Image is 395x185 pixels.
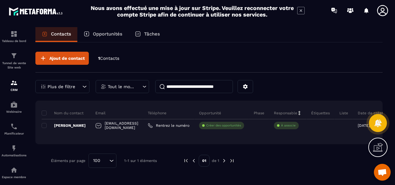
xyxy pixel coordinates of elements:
p: Opportunité [199,111,221,116]
p: CRM [2,88,26,92]
p: Téléphone [148,111,166,116]
p: Tableau de bord [2,39,26,43]
p: Webinaire [2,110,26,113]
p: Contacts [51,31,71,37]
p: Opportunités [93,31,122,37]
p: Créer des opportunités [206,123,241,128]
div: Ouvrir le chat [374,164,391,181]
a: Contacts [35,27,77,42]
p: Nom du contact [42,111,84,116]
a: automationsautomationsEspace membre [2,162,26,183]
a: formationformationTunnel de vente Site web [2,47,26,74]
a: automationsautomationsAutomatisations [2,140,26,162]
p: 1-1 sur 1 éléments [124,159,157,163]
img: automations [10,101,18,108]
p: Tout le monde [108,84,135,89]
a: schedulerschedulerPlanificateur [2,118,26,140]
span: 100 [91,157,102,164]
p: Tâches [144,31,160,37]
p: Planificateur [2,132,26,135]
a: automationsautomationsWebinaire [2,96,26,118]
img: next [229,158,235,164]
a: formationformationTableau de bord [2,26,26,47]
div: Search for option [89,154,116,168]
p: Liste [339,111,348,116]
p: 01 [199,155,210,167]
p: de 1 [212,158,219,163]
img: next [221,158,227,164]
img: formation [10,52,18,59]
p: [PERSON_NAME] [42,123,86,128]
p: 1 [98,55,119,61]
img: automations [10,166,18,174]
button: Ajout de contact [35,52,89,65]
p: Espace membre [2,175,26,179]
p: Éléments par page [51,159,85,163]
p: Date de création [358,111,388,116]
img: formation [10,30,18,38]
span: Ajout de contact [49,55,85,61]
h2: Nous avons effectué une mise à jour sur Stripe. Veuillez reconnecter votre compte Stripe afin de ... [90,5,294,18]
img: prev [191,158,197,164]
img: scheduler [10,123,18,130]
p: Email [95,111,106,116]
input: Search for option [102,157,108,164]
p: Automatisations [2,154,26,157]
p: Responsable [274,111,297,116]
p: Phase [254,111,264,116]
img: automations [10,145,18,152]
a: formationformationCRM [2,74,26,96]
p: Tunnel de vente Site web [2,61,26,70]
span: Contacts [100,56,119,61]
img: formation [10,79,18,87]
p: À associe [281,123,296,128]
a: Opportunités [77,27,129,42]
p: Plus de filtre [48,84,75,89]
img: logo [9,6,65,17]
p: Étiquettes [311,111,330,116]
img: prev [183,158,189,164]
p: [DATE] 00:31 [358,123,380,128]
a: Tâches [129,27,166,42]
